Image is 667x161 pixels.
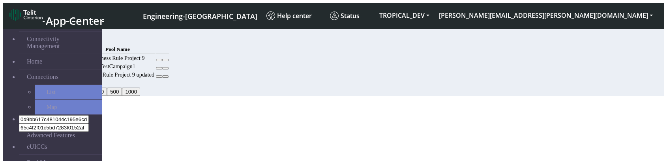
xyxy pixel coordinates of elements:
[122,88,140,96] button: 1000
[81,63,155,70] td: TestCampaign1
[263,8,327,23] a: Help center
[81,71,155,79] td: Business Rule Project 9 updated
[47,89,55,95] span: List
[35,85,102,99] a: List
[143,11,257,21] span: Engineering-[GEOGRAPHIC_DATA]
[142,8,257,23] a: Your current platform instance
[434,8,658,22] button: [PERSON_NAME][EMAIL_ADDRESS][PERSON_NAME][DOMAIN_NAME]
[9,8,43,21] img: logo-telit-cinterion-gw-new.png
[46,13,104,28] span: App Center
[9,6,103,25] a: App Center
[330,11,339,20] img: status.svg
[19,54,102,69] a: Home
[266,11,312,20] span: Help center
[19,32,102,54] a: Connectivity Management
[327,8,375,23] a: Status
[107,88,122,96] button: 500
[19,69,102,84] a: Connections
[330,11,360,20] span: Status
[52,29,565,36] div: Rules
[375,8,434,22] button: TROPICAL_DEV
[52,88,565,96] div: 20
[27,73,58,80] span: Connections
[266,11,275,20] img: knowledge.svg
[105,46,130,52] span: Pool Name
[81,54,155,62] td: Business Rule Project 9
